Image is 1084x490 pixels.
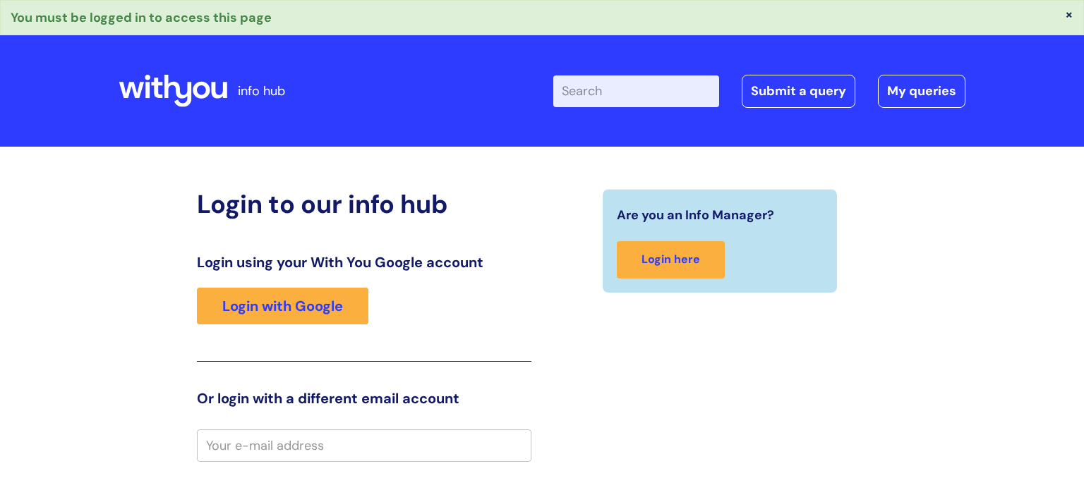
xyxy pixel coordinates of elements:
a: Login with Google [197,288,368,324]
span: Are you an Info Manager? [617,204,774,226]
input: Search [553,75,719,106]
button: × [1065,8,1073,20]
a: Login here [617,241,725,278]
h3: Or login with a different email account [197,390,531,407]
p: info hub [238,80,285,102]
h2: Login to our info hub [197,189,531,219]
a: My queries [878,75,965,107]
a: Submit a query [742,75,855,107]
input: Your e-mail address [197,429,531,462]
h3: Login using your With You Google account [197,254,531,271]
